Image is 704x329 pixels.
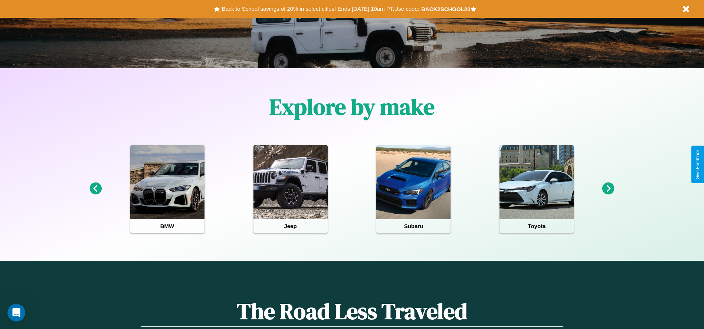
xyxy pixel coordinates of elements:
[500,219,574,233] h4: Toyota
[695,149,700,180] div: Give Feedback
[269,92,435,122] h1: Explore by make
[141,296,563,327] h1: The Road Less Traveled
[130,219,204,233] h4: BMW
[253,219,328,233] h4: Jeep
[421,6,471,12] b: BACK2SCHOOL20
[376,219,451,233] h4: Subaru
[220,4,421,14] button: Back to School savings of 20% in select cities! Ends [DATE] 10am PT.Use code:
[7,304,25,322] iframe: Intercom live chat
